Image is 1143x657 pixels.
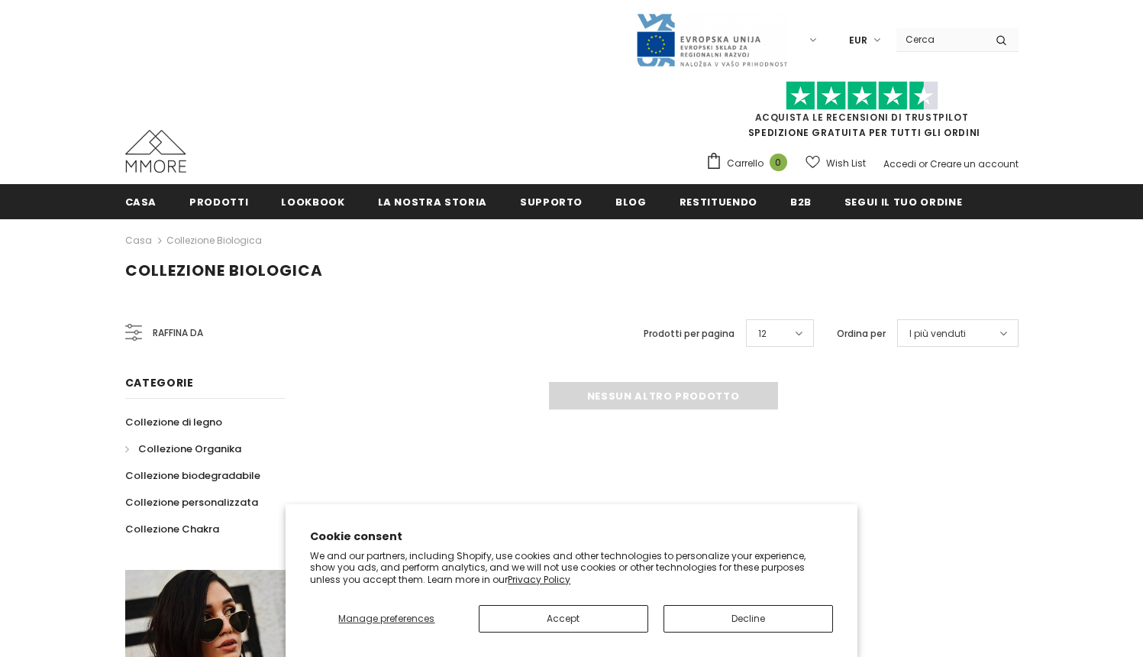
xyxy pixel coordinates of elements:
[125,468,260,483] span: Collezione biodegradabile
[125,495,258,510] span: Collezione personalizzata
[664,605,833,633] button: Decline
[844,195,962,209] span: Segui il tuo ordine
[680,195,757,209] span: Restituendo
[189,184,248,218] a: Prodotti
[790,195,812,209] span: B2B
[153,325,203,341] span: Raffina da
[705,88,1019,139] span: SPEDIZIONE GRATUITA PER TUTTI GLI ORDINI
[378,195,487,209] span: La nostra storia
[644,326,735,341] label: Prodotti per pagina
[758,326,767,341] span: 12
[166,234,262,247] a: Collezione biologica
[125,435,241,462] a: Collezione Organika
[125,195,157,209] span: Casa
[508,573,570,586] a: Privacy Policy
[680,184,757,218] a: Restituendo
[281,184,344,218] a: Lookbook
[125,260,323,281] span: Collezione biologica
[310,529,833,545] h2: Cookie consent
[125,522,219,536] span: Collezione Chakra
[727,156,764,171] span: Carrello
[837,326,886,341] label: Ordina per
[479,605,648,633] button: Accept
[615,195,647,209] span: Blog
[125,415,222,429] span: Collezione di legno
[125,184,157,218] a: Casa
[883,157,916,170] a: Accedi
[138,442,241,456] span: Collezione Organika
[930,157,1019,170] a: Creare un account
[125,462,260,489] a: Collezione biodegradabile
[849,33,867,48] span: EUR
[520,195,583,209] span: supporto
[125,409,222,435] a: Collezione di legno
[310,605,463,633] button: Manage preferences
[125,130,186,173] img: Casi MMORE
[755,111,969,124] a: Acquista le recensioni di TrustPilot
[125,516,219,542] a: Collezione Chakra
[338,612,434,625] span: Manage preferences
[786,81,938,111] img: Fidati di Pilot Stars
[919,157,928,170] span: or
[310,550,833,586] p: We and our partners, including Shopify, use cookies and other technologies to personalize your ex...
[770,154,787,171] span: 0
[909,326,966,341] span: I più venduti
[189,195,248,209] span: Prodotti
[896,28,984,50] input: Search Site
[635,33,788,46] a: Javni Razpis
[826,156,866,171] span: Wish List
[378,184,487,218] a: La nostra storia
[281,195,344,209] span: Lookbook
[125,375,194,390] span: Categorie
[705,152,795,175] a: Carrello 0
[844,184,962,218] a: Segui il tuo ordine
[615,184,647,218] a: Blog
[125,231,152,250] a: Casa
[806,150,866,176] a: Wish List
[520,184,583,218] a: supporto
[125,489,258,516] a: Collezione personalizzata
[635,12,788,68] img: Javni Razpis
[790,184,812,218] a: B2B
